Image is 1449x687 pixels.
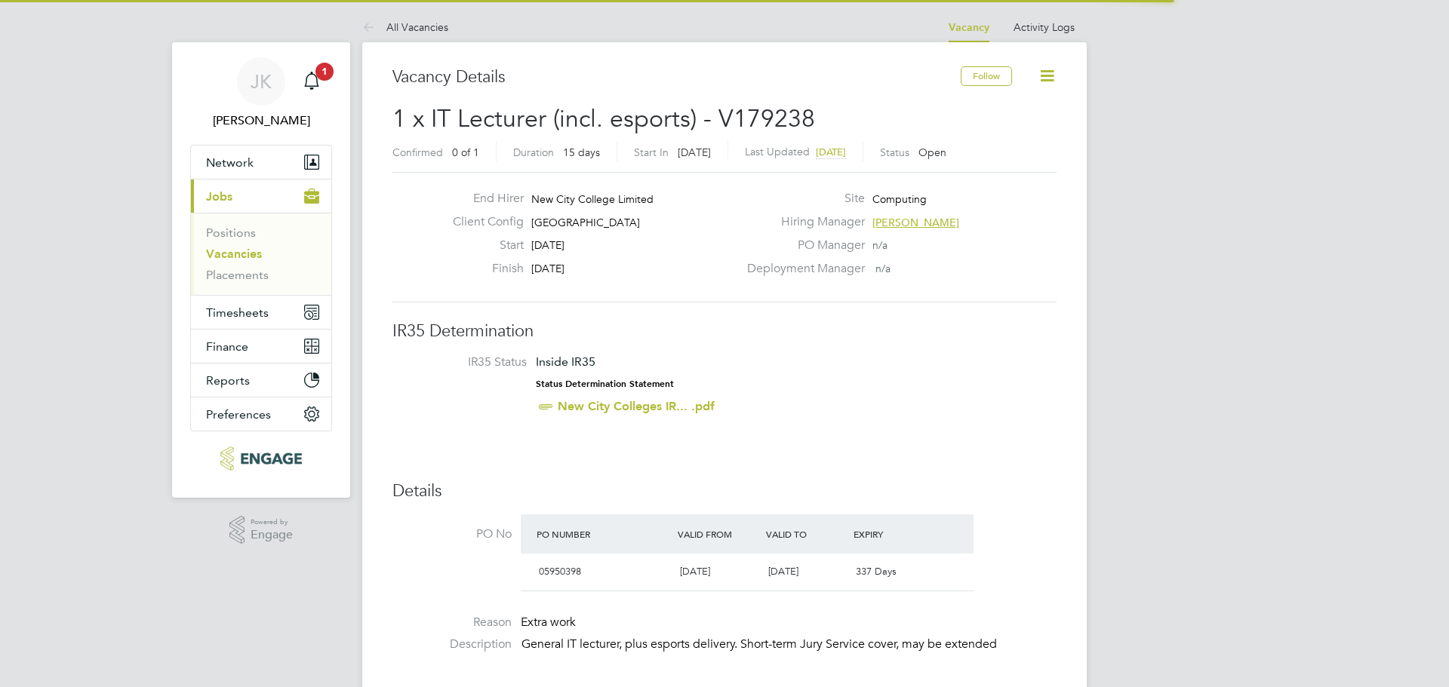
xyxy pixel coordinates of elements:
[531,262,565,275] span: [DATE]
[850,520,938,547] div: Expiry
[872,238,888,252] span: n/a
[674,520,762,547] div: Valid From
[872,192,927,206] span: Computing
[918,146,946,159] span: Open
[191,330,331,363] button: Finance
[738,238,865,253] label: PO Manager
[206,373,250,388] span: Reports
[392,320,1057,342] h3: IR35 Determination
[297,57,327,106] a: 1
[961,66,1012,86] button: Follow
[392,636,512,652] label: Description
[1014,20,1075,34] a: Activity Logs
[191,213,331,295] div: Jobs
[558,399,715,413] a: New City Colleges IR... .pdf
[738,261,865,277] label: Deployment Manager
[531,216,640,229] span: [GEOGRAPHIC_DATA]
[762,520,851,547] div: Valid To
[533,520,674,547] div: PO Number
[206,407,271,422] span: Preferences
[220,446,301,471] img: henry-blue-logo-retina.png
[521,615,576,630] span: Extra work
[172,42,350,498] nav: Main navigation
[251,72,272,91] span: JK
[536,379,674,389] strong: Status Determination Statement
[392,526,512,542] label: PO No
[441,261,524,277] label: Finish
[206,305,269,320] span: Timesheets
[206,189,232,204] span: Jobs
[190,57,332,130] a: JK[PERSON_NAME]
[191,397,331,431] button: Preferences
[536,354,595,369] span: Inside IR35
[521,636,1057,652] p: General IT lecturer, plus esports delivery. Short-term Jury Service cover, may be extended
[634,146,669,159] label: Start In
[949,21,989,34] a: Vacancy
[531,238,565,252] span: [DATE]
[441,238,524,253] label: Start
[362,20,448,34] a: All Vacancies
[738,214,865,230] label: Hiring Manager
[206,225,256,240] a: Positions
[206,247,262,261] a: Vacancies
[206,268,269,282] a: Placements
[392,104,815,133] span: 1 x IT Lecturer (incl. esports) - V179238
[872,216,959,229] span: [PERSON_NAME]
[408,354,527,370] label: IR35 Status
[875,262,891,275] span: n/a
[880,146,909,159] label: Status
[392,66,961,88] h3: Vacancy Details
[392,480,1057,502] h3: Details
[206,339,248,354] span: Finance
[392,615,512,630] label: Reason
[856,565,897,578] span: 337 Days
[768,565,798,578] span: [DATE]
[229,516,294,544] a: Powered byEngage
[441,191,524,207] label: End Hirer
[251,516,293,529] span: Powered by
[191,296,331,329] button: Timesheets
[680,565,710,578] span: [DATE]
[191,363,331,397] button: Reports
[191,146,331,179] button: Network
[539,565,581,578] span: 05950398
[452,146,479,159] span: 0 of 1
[190,112,332,130] span: Joel Kinsella
[315,63,334,81] span: 1
[531,192,654,206] span: New City College Limited
[206,155,254,170] span: Network
[191,179,331,213] button: Jobs
[816,146,846,158] span: [DATE]
[563,146,600,159] span: 15 days
[513,146,554,159] label: Duration
[392,146,443,159] label: Confirmed
[190,446,332,471] a: Go to home page
[678,146,711,159] span: [DATE]
[745,145,810,158] label: Last Updated
[441,214,524,230] label: Client Config
[738,191,865,207] label: Site
[251,529,293,541] span: Engage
